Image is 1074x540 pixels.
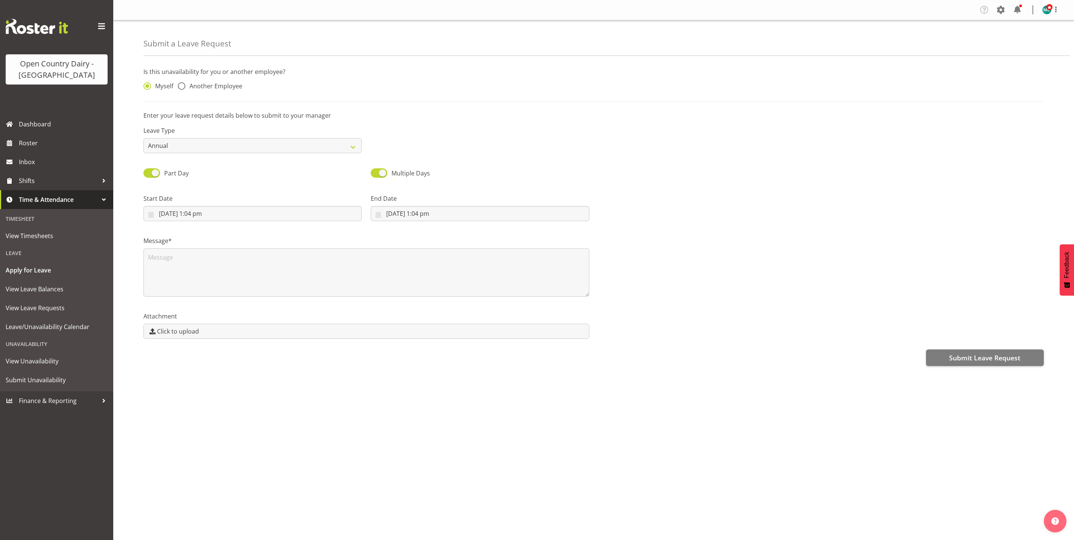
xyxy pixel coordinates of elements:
div: Unavailability [2,336,111,352]
span: Part Day [164,169,189,177]
a: View Unavailability [2,352,111,371]
span: Myself [151,82,173,90]
span: View Leave Balances [6,283,108,295]
span: Dashboard [19,118,109,130]
a: View Leave Balances [2,280,111,298]
a: View Timesheets [2,226,111,245]
span: Roster [19,137,109,149]
h4: Submit a Leave Request [143,39,231,48]
label: Message* [143,236,589,245]
div: Open Country Dairy - [GEOGRAPHIC_DATA] [13,58,100,81]
a: Submit Unavailability [2,371,111,389]
div: Timesheet [2,211,111,226]
label: Leave Type [143,126,362,135]
span: Leave/Unavailability Calendar [6,321,108,332]
span: View Unavailability [6,355,108,367]
span: Shifts [19,175,98,186]
span: Finance & Reporting [19,395,98,406]
label: Start Date [143,194,362,203]
p: Enter your leave request details below to submit to your manager [143,111,1044,120]
span: Inbox [19,156,109,168]
span: Feedback [1063,252,1070,278]
span: View Timesheets [6,230,108,242]
span: View Leave Requests [6,302,108,314]
span: Click to upload [157,327,199,336]
span: Submit Unavailability [6,374,108,386]
span: Multiple Days [391,169,430,177]
label: Attachment [143,312,589,321]
span: Apply for Leave [6,265,108,276]
a: View Leave Requests [2,298,111,317]
img: Rosterit website logo [6,19,68,34]
span: Time & Attendance [19,194,98,205]
button: Feedback - Show survey [1060,244,1074,295]
input: Click to select... [371,206,589,221]
img: help-xxl-2.png [1051,517,1059,525]
span: Submit Leave Request [949,353,1020,363]
div: Leave [2,245,111,261]
img: michael-campbell11468.jpg [1042,5,1051,14]
label: End Date [371,194,589,203]
a: Leave/Unavailability Calendar [2,317,111,336]
span: Another Employee [185,82,242,90]
input: Click to select... [143,206,362,221]
p: Is this unavailability for you or another employee? [143,67,1044,76]
button: Submit Leave Request [926,349,1044,366]
a: Apply for Leave [2,261,111,280]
